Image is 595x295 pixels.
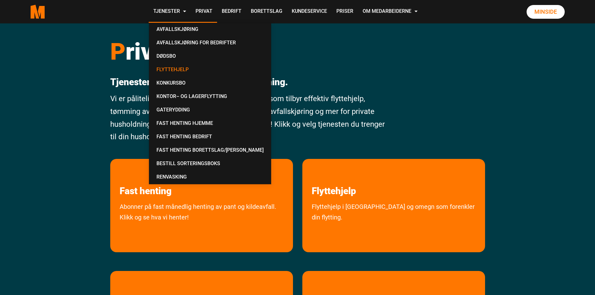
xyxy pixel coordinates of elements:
[302,159,365,197] a: les mer om Flyttehjelp
[332,1,358,23] a: Priser
[287,1,332,23] a: Kundeservice
[527,5,565,19] a: Minside
[149,1,191,23] a: Tjenester
[151,50,269,63] a: Dødsbo
[151,157,269,171] a: Bestill Sorteringsboks
[110,201,293,249] a: Abonner på fast månedlig avhenting av pant og kildeavfall. Klikk og se hva vi henter!
[358,1,422,23] a: Om Medarbeiderne
[151,117,269,130] a: Fast Henting Hjemme
[246,1,287,23] a: Borettslag
[151,171,269,184] a: Renvasking
[151,90,269,104] a: Kontor– og lagerflytting
[151,144,269,157] a: Fast Henting Borettslag/[PERSON_NAME]
[151,23,269,37] a: Avfallskjøring
[151,37,269,50] a: Avfallskjøring for Bedrifter
[191,1,217,23] a: Privat
[110,92,389,143] p: Vi er pålitelige og erfarne folk med rusbakgrunn som tilbyr effektiv flyttehjelp, tømming av døds...
[110,159,181,197] a: les mer om Fast henting
[151,130,269,144] a: Fast Henting Bedrift
[217,1,246,23] a: Bedrift
[302,201,485,249] a: Flyttehjelp i [GEOGRAPHIC_DATA] og omegn som forenkler din flytting.
[110,76,389,88] p: Tjenester vi tilbyr din private husholdning.
[151,63,269,77] a: Flyttehjelp
[110,38,126,65] span: P
[151,77,269,90] a: Konkursbo
[110,37,389,66] h1: rivat
[151,104,269,117] a: Gaterydding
